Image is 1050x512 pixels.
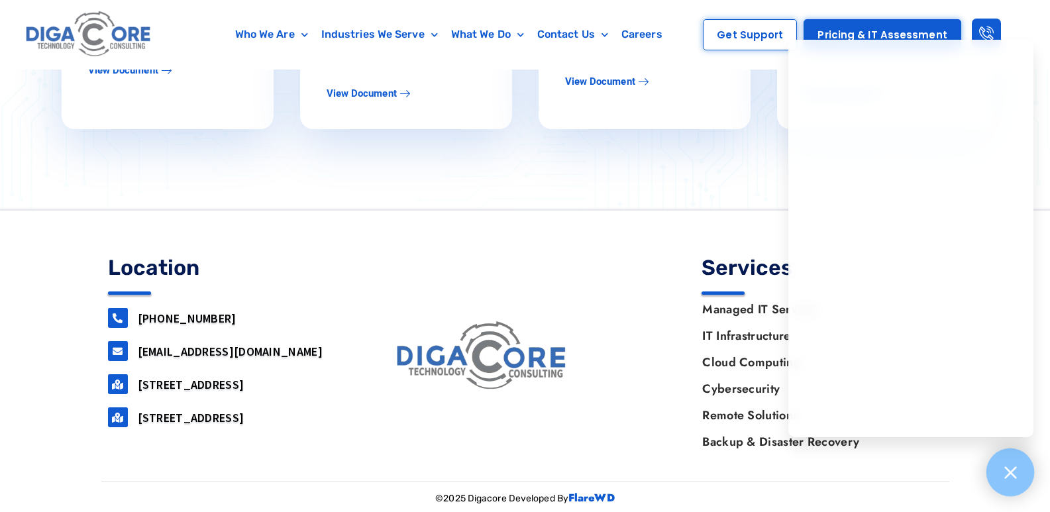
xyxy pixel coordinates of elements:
[327,89,397,99] span: View Document
[392,316,574,396] img: digacore logo
[689,402,942,429] a: Remote Solutions
[88,66,158,76] span: View Document
[689,296,942,323] a: Managed IT Services
[689,376,942,402] a: Cybersecurity
[689,323,942,349] a: IT Infrastructure
[568,490,615,505] a: FlareWD
[615,19,669,50] a: Careers
[565,77,649,87] a: View Document
[788,40,1033,437] iframe: Chatgenie Messenger
[804,19,961,50] a: Pricing & IT Assessment
[108,407,128,427] a: 2917 Penn Forest Blvd, Roanoke, VA 24018
[703,19,797,50] a: Get Support
[108,308,128,328] a: 732-646-5725
[445,19,531,50] a: What We Do
[138,377,244,392] a: [STREET_ADDRESS]
[689,429,942,455] a: Backup & Disaster Recovery
[138,344,323,359] a: [EMAIL_ADDRESS][DOMAIN_NAME]
[108,341,128,361] a: support@digacore.com
[315,19,445,50] a: Industries We Serve
[101,489,949,509] p: ©2025 Digacore Developed By
[717,30,783,40] span: Get Support
[88,66,172,76] a: View Document
[138,311,236,326] a: [PHONE_NUMBER]
[702,257,943,278] h4: Services
[108,374,128,394] a: 160 airport road, Suite 201, Lakewood, NJ, 08701
[689,349,942,376] a: Cloud Computing
[817,30,947,40] span: Pricing & IT Assessment
[108,257,349,278] h4: Location
[531,19,615,50] a: Contact Us
[565,77,635,87] span: View Document
[210,19,688,50] nav: Menu
[229,19,315,50] a: Who We Are
[689,296,942,455] nav: Menu
[327,89,410,99] a: View Document
[138,410,244,425] a: [STREET_ADDRESS]
[23,7,155,62] img: Digacore logo 1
